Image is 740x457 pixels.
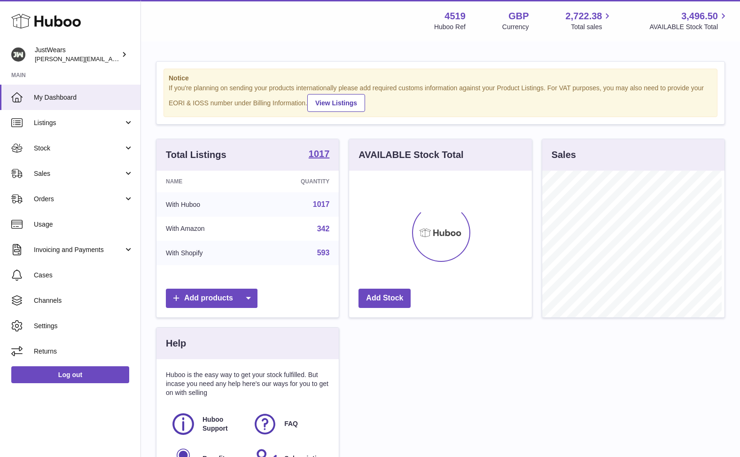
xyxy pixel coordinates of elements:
[156,192,257,217] td: With Huboo
[166,149,226,161] h3: Total Listings
[169,74,712,83] strong: Notice
[34,271,133,280] span: Cases
[166,337,186,350] h3: Help
[649,10,729,32] a: 3,496.50 AVAILABLE Stock Total
[34,296,133,305] span: Channels
[313,200,330,208] a: 1017
[34,245,124,254] span: Invoicing and Payments
[166,289,257,308] a: Add products
[169,84,712,112] div: If you're planning on sending your products internationally please add required customs informati...
[571,23,613,32] span: Total sales
[649,23,729,32] span: AVAILABLE Stock Total
[11,366,129,383] a: Log out
[508,10,529,23] strong: GBP
[309,149,330,160] a: 1017
[444,10,466,23] strong: 4519
[317,225,330,233] a: 342
[309,149,330,158] strong: 1017
[156,217,257,241] td: With Amazon
[35,55,188,63] span: [PERSON_NAME][EMAIL_ADDRESS][DOMAIN_NAME]
[317,249,330,257] a: 593
[257,171,339,192] th: Quantity
[284,419,298,428] span: FAQ
[171,411,243,437] a: Huboo Support
[34,195,124,204] span: Orders
[34,144,124,153] span: Stock
[566,10,602,23] span: 2,722.38
[358,149,463,161] h3: AVAILABLE Stock Total
[252,411,325,437] a: FAQ
[552,149,576,161] h3: Sales
[566,10,613,32] a: 2,722.38 Total sales
[34,93,133,102] span: My Dashboard
[203,415,242,433] span: Huboo Support
[11,47,25,62] img: josh@just-wears.com
[34,322,133,331] span: Settings
[156,171,257,192] th: Name
[166,370,329,397] p: Huboo is the easy way to get your stock fulfilled. But incase you need any help here's our ways f...
[434,23,466,32] div: Huboo Ref
[34,118,124,127] span: Listings
[34,347,133,356] span: Returns
[34,169,124,178] span: Sales
[156,241,257,265] td: With Shopify
[502,23,529,32] div: Currency
[358,289,411,308] a: Add Stock
[307,94,365,112] a: View Listings
[681,10,718,23] span: 3,496.50
[35,46,119,63] div: JustWears
[34,220,133,229] span: Usage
